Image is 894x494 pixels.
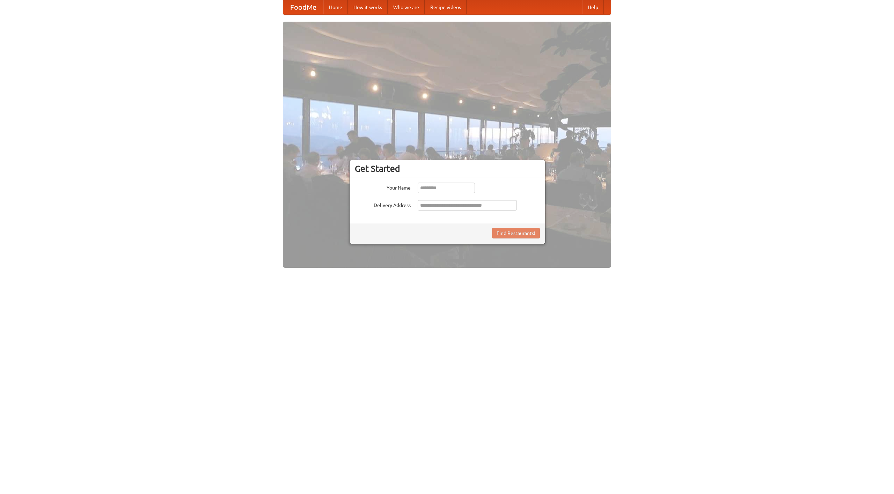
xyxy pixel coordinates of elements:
button: Find Restaurants! [492,228,540,238]
a: How it works [348,0,388,14]
h3: Get Started [355,163,540,174]
label: Your Name [355,183,411,191]
a: Help [582,0,604,14]
a: Who we are [388,0,425,14]
a: Home [323,0,348,14]
label: Delivery Address [355,200,411,209]
a: FoodMe [283,0,323,14]
a: Recipe videos [425,0,467,14]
